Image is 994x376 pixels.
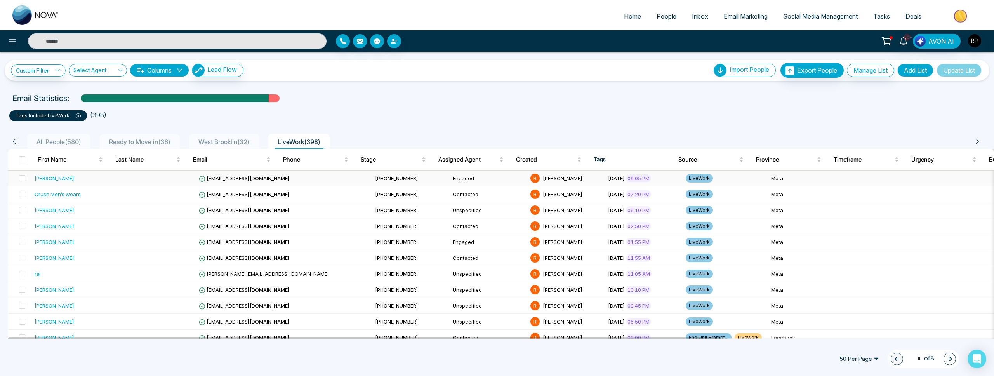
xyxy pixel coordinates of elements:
[438,155,498,164] span: Assigned Agent
[626,238,651,246] span: 01:55 PM
[865,9,898,24] a: Tasks
[608,255,625,261] span: [DATE]
[768,171,846,186] td: Meta
[735,333,762,342] span: LiveWork
[657,12,676,20] span: People
[450,218,527,234] td: Contacted
[35,190,81,198] div: Crush Men’s wears
[35,254,74,262] div: [PERSON_NAME]
[678,155,738,164] span: Source
[915,36,926,47] img: Lead Flow
[543,207,582,213] span: [PERSON_NAME]
[686,317,713,326] span: LiveWork
[543,319,582,325] span: [PERSON_NAME]
[543,223,582,229] span: [PERSON_NAME]
[873,12,890,20] span: Tasks
[913,34,961,49] button: AVON AI
[626,222,651,230] span: 02:50 PM
[686,301,713,310] span: LiveWork
[530,269,540,279] span: R
[608,287,625,293] span: [DATE]
[199,334,290,341] span: [EMAIL_ADDRESS][DOMAIN_NAME]
[375,303,418,309] span: [PHONE_NUMBER]
[626,334,651,341] span: 02:00 PM
[716,9,775,24] a: Email Marketing
[375,175,418,181] span: [PHONE_NUMBER]
[626,318,651,326] span: 05:50 PM
[12,92,69,104] p: Email Statistics:
[672,149,750,171] th: Source
[608,223,625,229] span: [DATE]
[530,190,540,199] span: R
[192,64,243,77] button: Lead Flow
[450,186,527,202] td: Contacted
[199,271,329,277] span: [PERSON_NAME][EMAIL_ADDRESS][DOMAIN_NAME]
[968,34,981,47] img: User Avatar
[624,12,641,20] span: Home
[626,286,651,294] span: 10:10 PM
[277,149,355,171] th: Phone
[775,9,865,24] a: Social Media Management
[768,330,846,346] td: Facebook
[35,206,74,214] div: [PERSON_NAME]
[686,222,713,230] span: LiveWork
[686,270,713,278] span: LiveWork
[192,64,205,77] img: Lead Flow
[768,218,846,234] td: Meta
[608,175,625,181] span: [DATE]
[626,302,651,310] span: 09:45 PM
[33,138,84,146] span: All People ( 580 )
[177,67,183,73] span: down
[375,223,418,229] span: [PHONE_NUMBER]
[608,319,625,325] span: [DATE]
[898,9,929,24] a: Deals
[199,175,290,181] span: [EMAIL_ADDRESS][DOMAIN_NAME]
[530,317,540,326] span: R
[834,155,893,164] span: Timeframe
[450,250,527,266] td: Contacted
[207,66,237,73] span: Lead Flow
[768,202,846,218] td: Meta
[35,174,74,182] div: [PERSON_NAME]
[189,64,243,77] a: Lead FlowLead Flow
[827,149,905,171] th: Timeframe
[530,205,540,215] span: R
[543,303,582,309] span: [PERSON_NAME]
[608,191,625,197] span: [DATE]
[106,138,174,146] span: Ready to Move in ( 36 )
[768,266,846,282] td: Meta
[608,334,625,341] span: [DATE]
[199,207,290,213] span: [EMAIL_ADDRESS][DOMAIN_NAME]
[199,319,290,325] span: [EMAIL_ADDRESS][DOMAIN_NAME]
[375,287,418,293] span: [PHONE_NUMBER]
[90,110,106,120] li: ( 398 )
[375,239,418,245] span: [PHONE_NUMBER]
[912,353,934,364] span: of 8
[905,12,921,20] span: Deals
[686,254,713,262] span: LiveWork
[684,9,716,24] a: Inbox
[608,271,625,277] span: [DATE]
[450,171,527,186] td: Engaged
[187,149,277,171] th: Email
[543,175,582,181] span: [PERSON_NAME]
[450,298,527,314] td: Unspecified
[686,174,713,183] span: LiveWork
[450,202,527,218] td: Unspecified
[115,155,175,164] span: Last Name
[11,64,66,77] a: Custom Filter
[626,270,652,278] span: 11:05 AM
[543,271,582,277] span: [PERSON_NAME]
[897,64,933,77] button: Add List
[768,282,846,298] td: Meta
[35,222,74,230] div: [PERSON_NAME]
[686,333,732,342] span: End Unit Brampt...
[375,255,418,261] span: [PHONE_NUMBER]
[616,9,649,24] a: Home
[756,155,815,164] span: Province
[768,298,846,314] td: Meta
[450,282,527,298] td: Unspecified
[355,149,432,171] th: Stage
[35,302,74,310] div: [PERSON_NAME]
[35,334,74,341] div: [PERSON_NAME]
